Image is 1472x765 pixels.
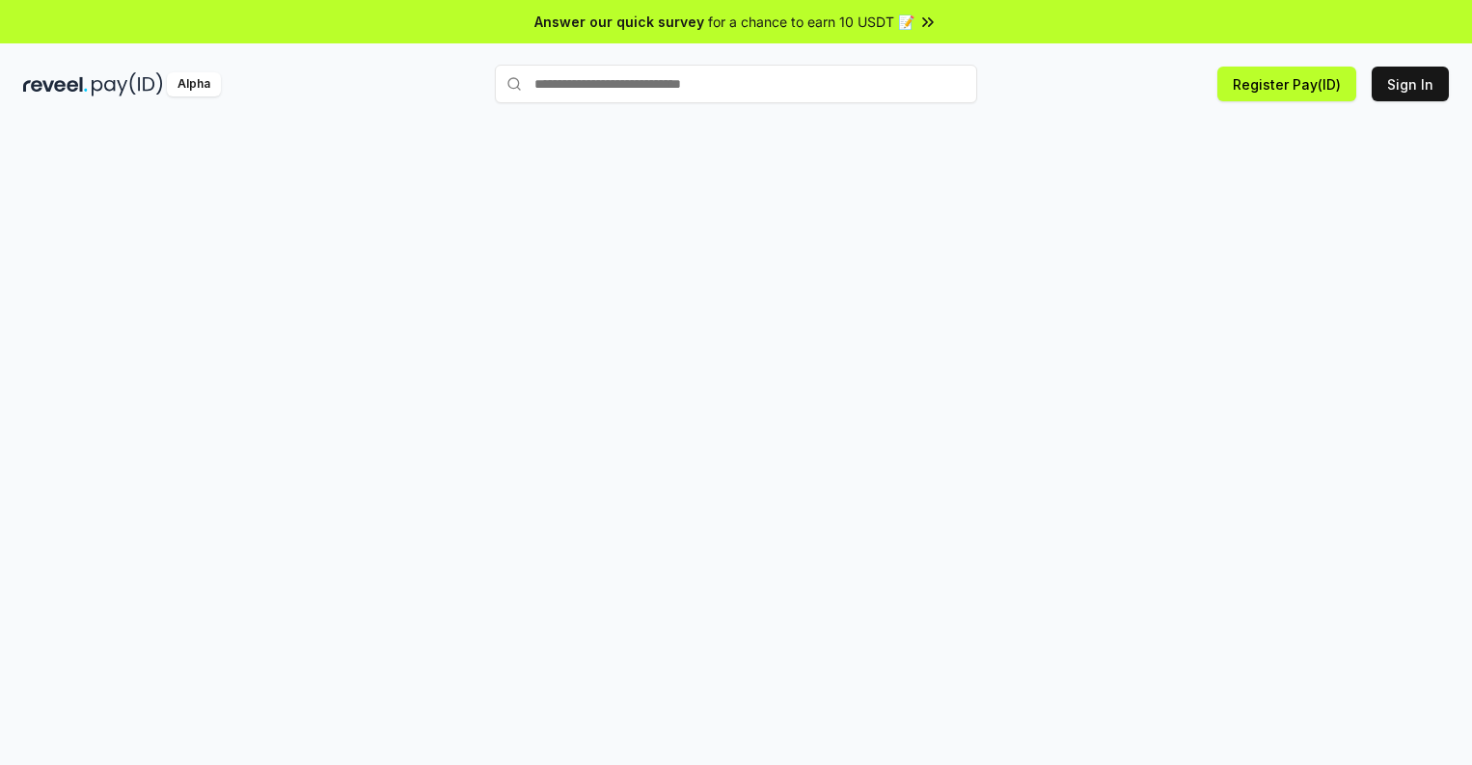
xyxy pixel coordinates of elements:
[23,72,88,96] img: reveel_dark
[534,12,704,32] span: Answer our quick survey
[92,72,163,96] img: pay_id
[1217,67,1356,101] button: Register Pay(ID)
[167,72,221,96] div: Alpha
[1372,67,1449,101] button: Sign In
[708,12,914,32] span: for a chance to earn 10 USDT 📝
